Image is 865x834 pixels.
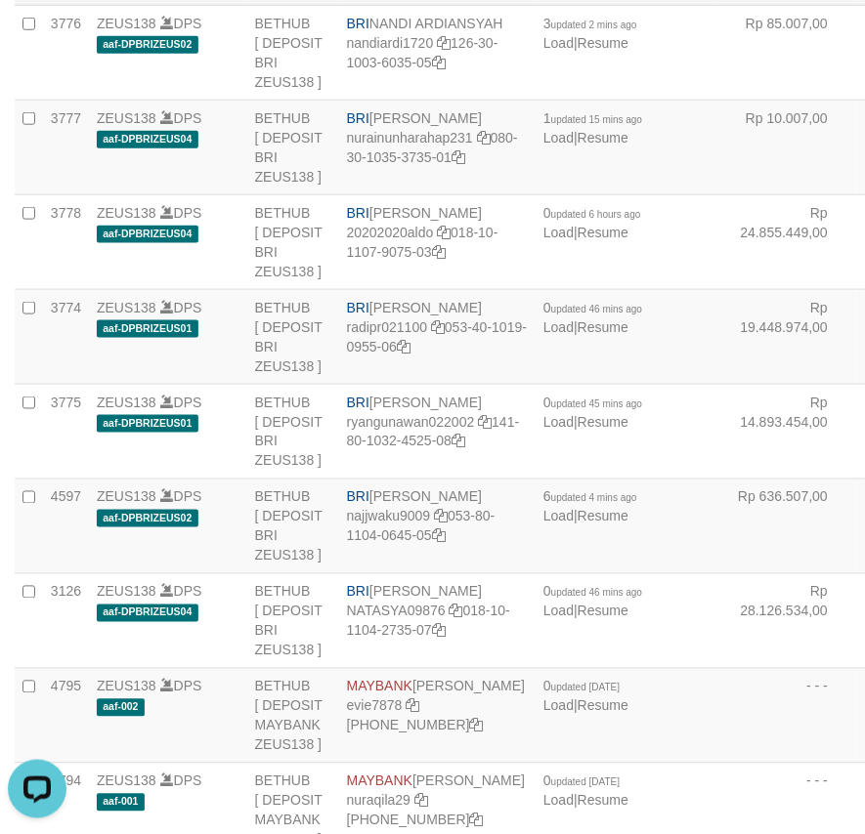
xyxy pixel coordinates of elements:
[347,489,369,505] span: BRI
[247,6,339,101] td: BETHUB [ DEPOSIT BRI ZEUS138 ]
[551,683,620,693] span: updated [DATE]
[432,528,446,544] a: Copy 053801104064505 to clipboard
[551,777,620,788] span: updated [DATE]
[347,300,369,315] span: BRI
[97,584,156,600] a: ZEUS138
[347,698,403,714] a: evie7878
[543,110,642,146] span: |
[543,679,628,714] span: |
[397,339,411,354] a: Copy 053401019095506 to clipboard
[578,414,628,430] a: Resume
[43,290,89,385] td: 3774
[347,773,412,789] span: MAYBANK
[247,101,339,195] td: BETHUB [ DEPOSIT BRI ZEUS138 ]
[543,773,620,789] span: 0
[347,414,475,430] a: ryangunawan022002
[543,300,642,335] span: |
[406,698,419,714] a: Copy evie7878 to clipboard
[89,480,247,574] td: DPS
[452,149,465,165] a: Copy 080301035373501 to clipboard
[347,604,446,619] a: NATASYA09876
[437,35,451,51] a: Copy nandiardi1720 to clipboard
[43,669,89,764] td: 4795
[347,16,369,31] span: BRI
[578,130,628,146] a: Resume
[247,480,339,574] td: BETHUB [ DEPOSIT BRI ZEUS138 ]
[543,16,637,31] span: 3
[432,55,446,70] a: Copy 126301003603505 to clipboard
[432,623,446,639] a: Copy 018101104273507 to clipboard
[543,584,642,600] span: 0
[347,205,369,221] span: BRI
[578,698,628,714] a: Resume
[89,101,247,195] td: DPS
[470,813,484,828] a: Copy 8743968600 to clipboard
[578,509,628,524] a: Resume
[551,20,637,30] span: updated 2 mins ago
[97,415,198,432] span: aaf-DPBRIZEUS01
[714,669,857,764] td: - - -
[89,290,247,385] td: DPS
[97,300,156,315] a: ZEUS138
[714,480,857,574] td: Rp 636.507,00
[43,195,89,290] td: 3778
[543,773,628,809] span: |
[551,114,642,125] span: updated 15 mins ago
[97,773,156,789] a: ZEUS138
[97,510,198,526] span: aaf-DPBRIZEUS02
[578,225,628,240] a: Resume
[543,489,637,505] span: 6
[97,605,198,621] span: aaf-DPBRIZEUS04
[543,35,574,51] a: Load
[551,493,637,504] span: updated 4 mins ago
[578,604,628,619] a: Resume
[543,395,642,410] span: 0
[347,35,434,51] a: nandiardi1720
[414,793,428,809] a: Copy nuraqila29 to clipboard
[339,669,536,764] td: [PERSON_NAME] [PHONE_NUMBER]
[347,679,412,694] span: MAYBANK
[714,574,857,669] td: Rp 28.126.534,00
[543,698,574,714] a: Load
[339,290,536,385] td: [PERSON_NAME] 053-40-1019-0955-06
[97,320,198,337] span: aaf-DPBRIZEUS01
[97,395,156,410] a: ZEUS138
[8,8,66,66] button: Open LiveChat chat widget
[89,385,247,480] td: DPS
[89,6,247,101] td: DPS
[432,244,446,260] a: Copy 018101107907503 to clipboard
[89,195,247,290] td: DPS
[551,588,642,599] span: updated 46 mins ago
[543,793,574,809] a: Load
[347,225,434,240] a: 20202020aldo
[247,669,339,764] td: BETHUB [ DEPOSIT MAYBANK ZEUS138 ]
[247,574,339,669] td: BETHUB [ DEPOSIT BRI ZEUS138 ]
[97,131,198,147] span: aaf-DPBRIZEUS04
[347,793,411,809] a: nuraqila29
[97,699,145,716] span: aaf-002
[478,414,492,430] a: Copy ryangunawan022002 to clipboard
[339,574,536,669] td: [PERSON_NAME] 018-10-1104-2735-07
[97,489,156,505] a: ZEUS138
[543,414,574,430] a: Load
[339,195,536,290] td: [PERSON_NAME] 018-10-1107-9075-03
[97,16,156,31] a: ZEUS138
[43,385,89,480] td: 3775
[97,226,198,242] span: aaf-DPBRIZEUS04
[477,130,491,146] a: Copy nurainunharahap231 to clipboard
[43,480,89,574] td: 4597
[714,101,857,195] td: Rp 10.007,00
[543,319,574,335] a: Load
[43,6,89,101] td: 3776
[339,101,536,195] td: [PERSON_NAME] 080-30-1035-3735-01
[347,319,428,335] a: radipr021100
[97,110,156,126] a: ZEUS138
[714,6,857,101] td: Rp 85.007,00
[714,290,857,385] td: Rp 19.448.974,00
[543,205,641,240] span: |
[437,225,451,240] a: Copy 20202020aldo to clipboard
[97,794,145,811] span: aaf-001
[450,604,463,619] a: Copy NATASYA09876 to clipboard
[97,679,156,694] a: ZEUS138
[339,480,536,574] td: [PERSON_NAME] 053-80-1104-0645-05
